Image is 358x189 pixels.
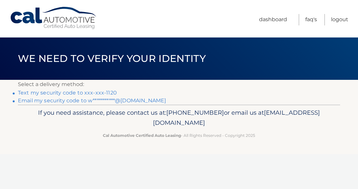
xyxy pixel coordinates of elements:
p: - All Rights Reserved - Copyright 2025 [28,132,330,139]
a: FAQ's [305,14,317,25]
a: Dashboard [259,14,287,25]
strong: Cal Automotive Certified Auto Leasing [103,133,181,138]
a: Text my security code to xxx-xxx-1120 [18,90,117,96]
span: [PHONE_NUMBER] [166,109,224,116]
span: We need to verify your identity [18,52,206,65]
p: If you need assistance, please contact us at: or email us at [28,108,330,128]
p: Select a delivery method: [18,80,340,89]
a: Logout [331,14,348,25]
a: Cal Automotive [10,7,98,30]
